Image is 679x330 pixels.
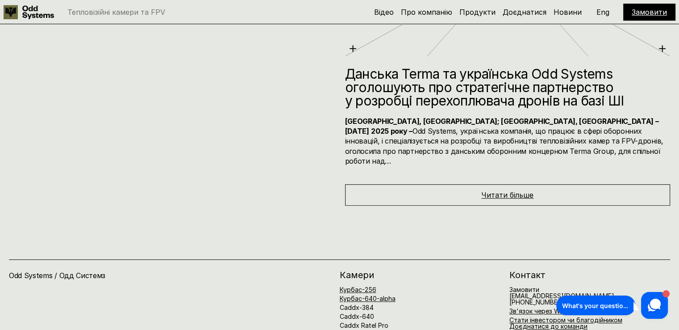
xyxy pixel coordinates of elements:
a: Замовити [509,286,539,293]
a: Caddx-384 [340,304,374,311]
a: Відео [374,8,394,17]
iframe: HelpCrunch [554,290,670,321]
a: Новини [554,8,582,17]
h4: Odd Systems / Одд Системз [9,271,212,280]
strong: 2025 року – [371,127,412,135]
a: Зв'язок через What'sApp [509,307,588,315]
h2: Данська Terma та українська Odd Systems оголошують про стратегічне партнерство у розробці перехоп... [345,67,671,107]
p: Eng [596,8,609,16]
a: Стати інвестором чи благодійником [509,316,622,324]
a: Курбас-256 [340,286,376,293]
h2: Контакт [509,271,670,279]
h4: Odd Systems, українська компанія, що працює в сфері оборонних інновацій, і спеціалізується на роз... [345,116,671,166]
a: Caddx Ratel Pro [340,322,388,329]
p: Тепловізійні камери та FPV [67,8,165,16]
span: Читати більше [481,190,533,199]
h6: [EMAIL_ADDRESS][DOMAIN_NAME] [509,287,614,305]
h2: Камери [340,271,500,279]
a: Про компанію [401,8,452,17]
a: Продукти [459,8,496,17]
a: Доєднатися [503,8,546,17]
a: Доєднатися до команди [509,322,587,330]
a: Курбас-640-alpha [340,295,396,302]
span: [PHONE_NUMBER] [509,298,564,306]
a: Caddx-640 [340,313,374,320]
a: Замовити [632,8,667,17]
strong: [GEOGRAPHIC_DATA], [GEOGRAPHIC_DATA]; [GEOGRAPHIC_DATA], [GEOGRAPHIC_DATA] – [DATE] [345,117,660,135]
